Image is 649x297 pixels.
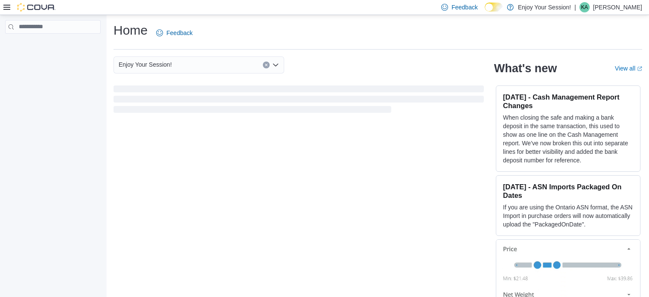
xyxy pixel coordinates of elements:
[114,87,484,115] span: Loading
[272,62,279,68] button: Open list of options
[581,2,588,12] span: KA
[494,62,557,75] h2: What's new
[579,2,590,12] div: Kim Alakas
[153,24,196,41] a: Feedback
[17,3,55,12] img: Cova
[574,2,576,12] p: |
[518,2,571,12] p: Enjoy Your Session!
[5,35,101,56] nav: Complex example
[503,93,633,110] h3: [DATE] - Cash Management Report Changes
[503,113,633,165] p: When closing the safe and making a bank deposit in the same transaction, this used to show as one...
[451,3,477,12] span: Feedback
[114,22,148,39] h1: Home
[119,59,172,70] span: Enjoy Your Session!
[503,203,633,229] p: If you are using the Ontario ASN format, the ASN Import in purchase orders will now automatically...
[485,3,503,12] input: Dark Mode
[263,62,270,68] button: Clear input
[593,2,642,12] p: [PERSON_NAME]
[637,66,642,71] svg: External link
[503,182,633,200] h3: [DATE] - ASN Imports Packaged On Dates
[166,29,192,37] span: Feedback
[615,65,642,72] a: View allExternal link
